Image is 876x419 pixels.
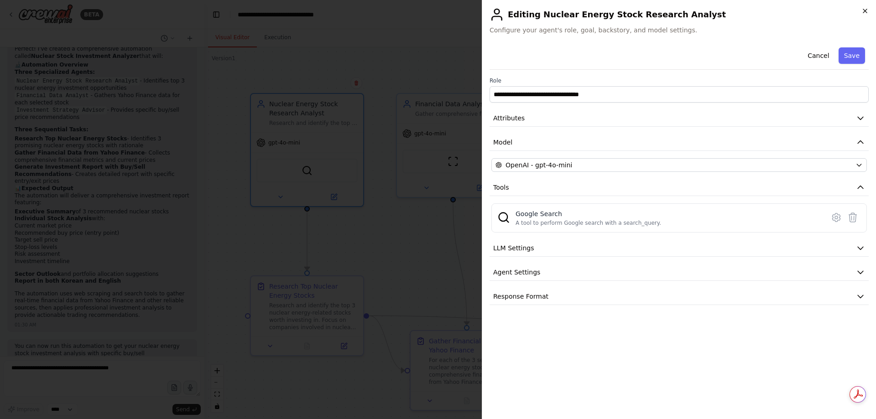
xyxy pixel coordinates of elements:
img: SerplyWebSearchTool [497,211,510,224]
button: Attributes [490,110,869,127]
button: Response Format [490,288,869,305]
button: Tools [490,179,869,196]
span: Response Format [493,292,548,301]
div: Google Search [516,209,661,218]
button: OpenAI - gpt-4o-mini [491,158,867,172]
span: Tools [493,183,509,192]
button: LLM Settings [490,240,869,257]
label: Role [490,77,869,84]
button: Agent Settings [490,264,869,281]
span: Model [493,138,512,147]
button: Model [490,134,869,151]
button: Save [839,47,865,64]
span: LLM Settings [493,243,534,253]
span: OpenAI - gpt-4o-mini [506,160,572,170]
button: Configure tool [828,209,845,226]
div: A tool to perform Google search with a search_query. [516,219,661,227]
span: Configure your agent's role, goal, backstory, and model settings. [490,26,869,35]
span: Agent Settings [493,268,540,277]
h2: Editing Nuclear Energy Stock Research Analyst [490,7,869,22]
button: Cancel [802,47,834,64]
span: Attributes [493,114,525,123]
button: Delete tool [845,209,861,226]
